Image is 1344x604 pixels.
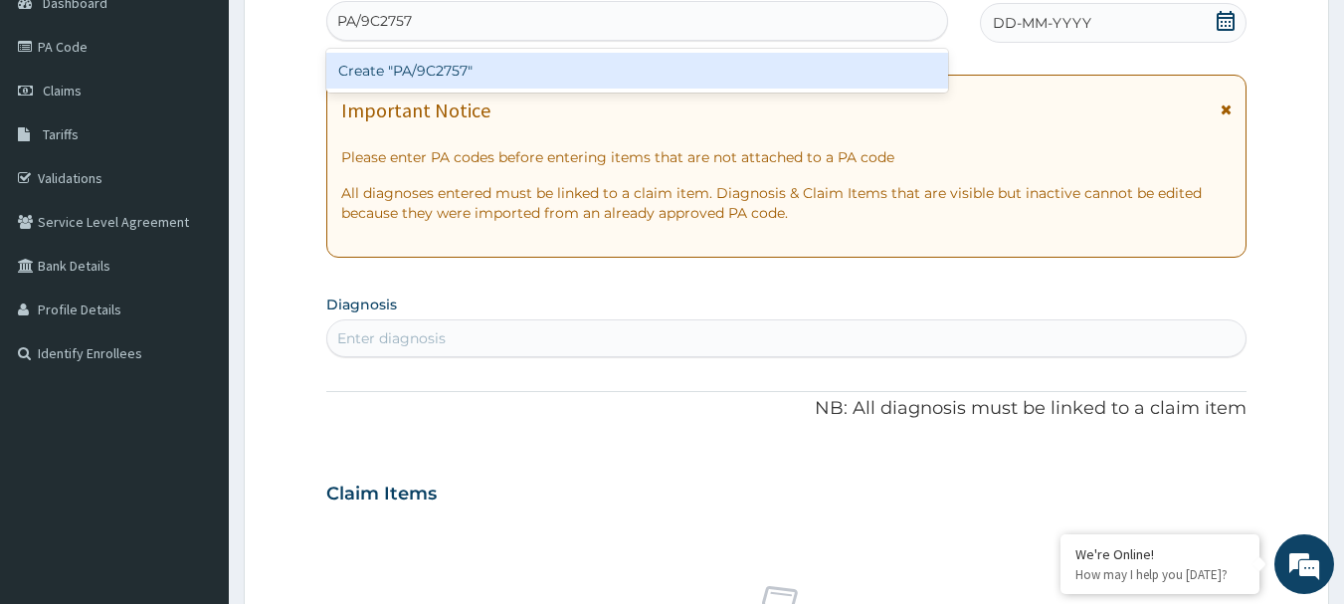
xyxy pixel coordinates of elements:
p: All diagnoses entered must be linked to a claim item. Diagnosis & Claim Items that are visible bu... [341,183,1233,223]
div: Create "PA/9C2757" [326,53,949,89]
span: Claims [43,82,82,100]
div: Chat with us now [103,111,334,137]
h3: Claim Items [326,484,437,505]
span: We're online! [115,177,275,378]
h1: Important Notice [341,100,490,121]
span: DD-MM-YYYY [993,13,1091,33]
img: d_794563401_company_1708531726252_794563401 [37,100,81,149]
p: How may I help you today? [1075,566,1245,583]
div: Enter diagnosis [337,328,446,348]
div: We're Online! [1075,545,1245,563]
textarea: Type your message and hit 'Enter' [10,397,379,467]
div: Minimize live chat window [326,10,374,58]
p: Please enter PA codes before entering items that are not attached to a PA code [341,147,1233,167]
label: Diagnosis [326,295,397,314]
p: NB: All diagnosis must be linked to a claim item [326,396,1248,422]
span: Tariffs [43,125,79,143]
